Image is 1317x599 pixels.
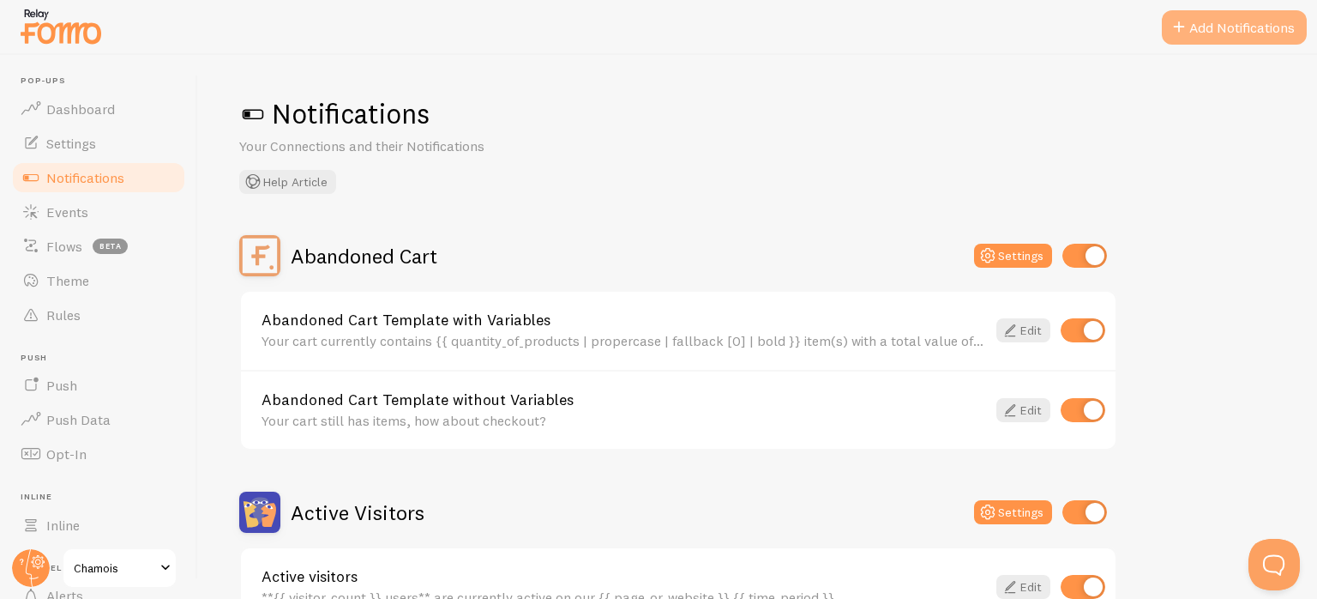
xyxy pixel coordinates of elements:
a: Abandoned Cart Template without Variables [262,392,986,408]
span: Rules [46,306,81,324]
span: Push [21,353,187,364]
a: Dashboard [10,92,187,126]
div: Your cart currently contains {{ quantity_of_products | propercase | fallback [0] | bold }} item(s... [262,333,986,348]
a: Inline [10,508,187,542]
span: Pop-ups [21,76,187,87]
a: Opt-In [10,437,187,471]
span: Chamois [74,558,155,578]
span: Opt-In [46,445,87,463]
span: Notifications [46,169,124,186]
button: Settings [974,244,1052,268]
a: Settings [10,126,187,160]
span: Inline [46,517,80,534]
span: Push [46,377,77,394]
img: Active Visitors [239,492,280,533]
p: Your Connections and their Notifications [239,136,651,156]
span: Dashboard [46,100,115,118]
span: Flows [46,238,82,255]
a: Edit [996,318,1050,342]
a: Push Data [10,402,187,437]
a: Rules [10,298,187,332]
span: Theme [46,272,89,289]
h1: Notifications [239,96,1276,131]
div: Your cart still has items, how about checkout? [262,413,986,428]
span: beta [93,239,128,254]
a: Abandoned Cart Template with Variables [262,312,986,328]
a: Notifications [10,160,187,195]
a: Edit [996,398,1050,422]
a: Chamois [62,548,177,589]
span: Settings [46,135,96,152]
img: fomo-relay-logo-orange.svg [18,4,104,48]
a: Active visitors [262,569,986,584]
img: Abandoned Cart [239,235,280,276]
a: Flows beta [10,229,187,263]
a: Events [10,195,187,229]
button: Help Article [239,170,336,194]
span: Inline [21,492,187,503]
button: Settings [974,500,1052,524]
span: Push Data [46,411,111,428]
a: Edit [996,575,1050,599]
h2: Active Visitors [291,499,424,526]
a: Theme [10,263,187,298]
iframe: Help Scout Beacon - Open [1248,539,1300,590]
h2: Abandoned Cart [291,243,437,269]
a: Push [10,368,187,402]
span: Events [46,203,88,221]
